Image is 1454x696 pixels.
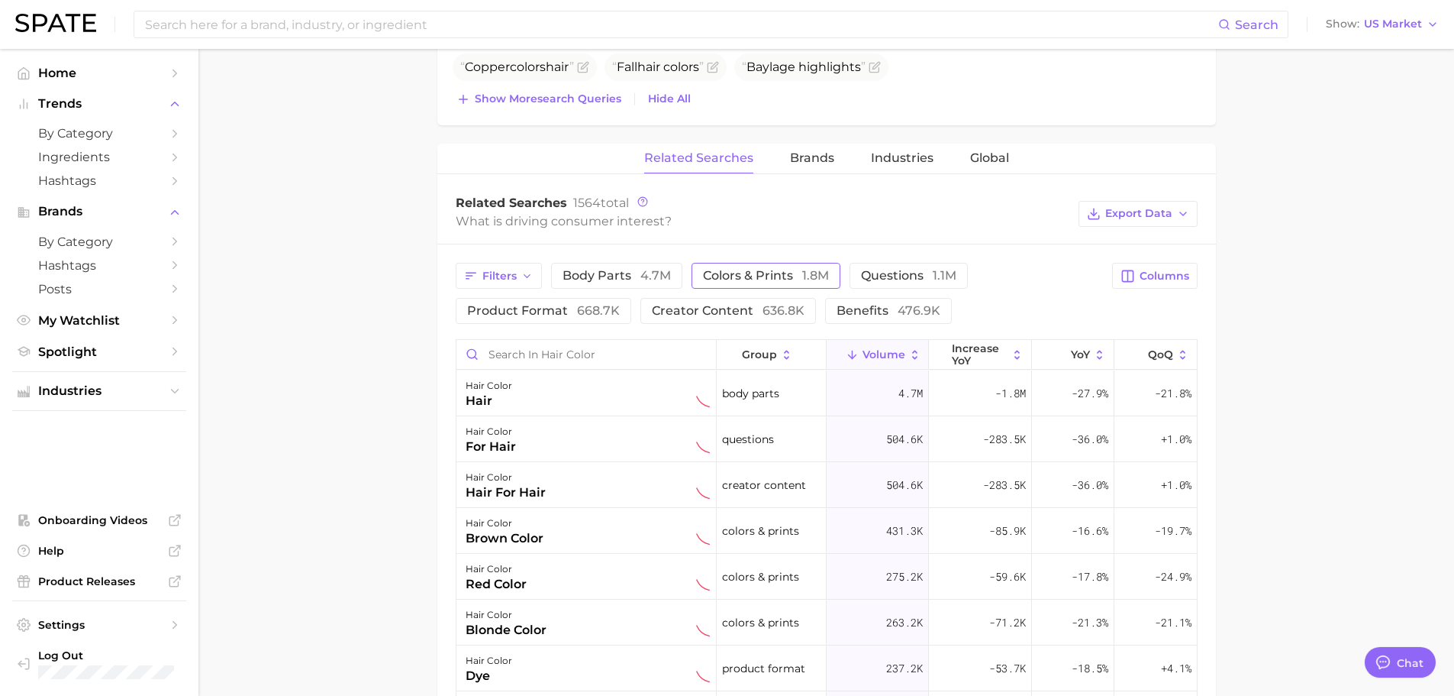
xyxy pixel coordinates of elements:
[12,539,186,562] a: Help
[573,196,629,210] span: total
[467,303,620,318] span: product format
[12,121,186,145] a: by Category
[456,600,1197,646] button: hair colorblonde colorsustained declinercolors & prints263.2k-71.2k-21.3%-21.1%
[1071,348,1090,361] span: YoY
[722,659,805,678] span: product format
[456,196,567,210] span: Related Searches
[640,268,671,283] span: 4.7m
[38,258,160,273] span: Hashtags
[12,145,186,169] a: Ingredients
[12,613,186,636] a: Settings
[1161,659,1191,678] span: +4.1%
[696,440,710,454] img: sustained decliner
[933,268,956,283] span: 1.1m
[1105,207,1172,220] span: Export Data
[983,476,1026,494] span: -283.5k
[970,151,1009,165] span: Global
[722,384,779,403] span: body parts
[38,173,160,188] span: Hashtags
[466,392,512,410] div: hair
[1112,263,1197,289] button: Columns
[573,196,601,210] span: 1564
[482,270,517,283] span: Filters
[456,371,1197,416] button: hair colorhairsustained declinerbody parts4.7m-1.8m-27.9%-21.8%
[466,621,546,639] div: blonde color
[466,514,543,533] div: hair color
[837,303,940,318] span: benefits
[827,340,929,370] button: Volume
[886,476,923,494] span: 504.6k
[952,342,1007,367] span: increase YoY
[510,60,540,74] span: color
[38,205,160,219] span: Brands
[456,462,1197,508] button: hair colorhair for hairsustained declinercreator content504.6k-283.5k-36.0%+1.0%
[1322,15,1443,34] button: ShowUS Market
[1072,430,1108,448] span: -36.0%
[456,416,1197,462] button: hair colorfor hairsustained declinerquestions504.6k-283.5k-36.0%+1.0%
[886,659,923,678] span: 237.2k
[696,532,710,545] img: sustained decliner
[466,560,527,578] div: hair color
[1235,18,1278,32] span: Search
[38,649,174,662] span: Log Out
[546,60,569,74] span: hair
[1072,384,1108,403] span: -27.9%
[1155,384,1191,403] span: -21.8%
[989,568,1026,586] span: -59.6k
[466,667,512,685] div: dye
[38,282,160,296] span: Posts
[12,277,186,301] a: Posts
[38,345,160,359] span: Spotlight
[898,384,923,403] span: 4.7m
[696,623,710,637] img: sustained decliner
[456,508,1197,554] button: hair colorbrown colorsustained declinercolors & prints431.3k-85.9k-16.6%-19.7%
[466,575,527,594] div: red color
[696,578,710,591] img: sustained decliner
[862,348,905,361] span: Volume
[12,200,186,223] button: Brands
[871,151,933,165] span: Industries
[652,303,804,318] span: creator content
[466,422,516,441] div: hair color
[466,438,516,456] div: for hair
[722,568,799,586] span: colors & prints
[886,613,923,632] span: 263.2k
[38,513,160,527] span: Onboarding Videos
[790,151,834,165] span: Brands
[644,151,753,165] span: Related Searches
[15,14,96,32] img: SPATE
[38,544,160,558] span: Help
[456,211,1071,231] div: What is driving consumer interest?
[1161,430,1191,448] span: +1.0%
[762,303,804,318] span: 636.8k
[644,89,695,109] button: Hide All
[861,268,956,283] span: questions
[38,97,160,111] span: Trends
[1148,348,1173,361] span: QoQ
[1114,340,1197,370] button: QoQ
[38,150,160,164] span: Ingredients
[1072,522,1108,540] span: -16.6%
[38,618,160,632] span: Settings
[38,66,160,80] span: Home
[12,380,186,403] button: Industries
[703,268,829,283] span: colors & prints
[696,486,710,500] img: sustained decliner
[456,340,716,369] input: Search in hair color
[453,89,625,110] button: Show moresearch queries
[869,61,881,73] button: Flag as miscategorized or irrelevant
[466,377,512,395] div: hair color
[1161,476,1191,494] span: +1.0%
[663,60,693,74] span: color
[38,126,160,141] span: by Category
[1078,201,1198,227] button: Export Data
[722,476,806,494] span: creator content
[722,430,774,448] span: questions
[466,652,512,670] div: hair color
[1155,568,1191,586] span: -24.9%
[742,348,777,361] span: group
[12,61,186,85] a: Home
[1364,20,1422,28] span: US Market
[38,235,160,249] span: by Category
[722,613,799,632] span: colors & prints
